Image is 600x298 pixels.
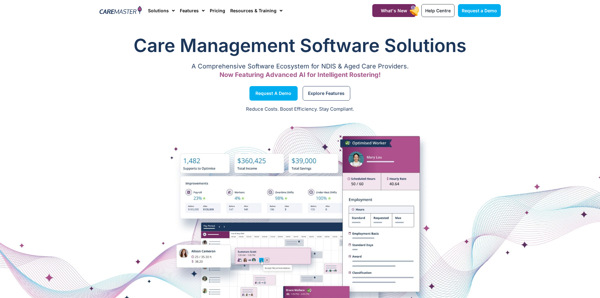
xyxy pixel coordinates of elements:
a: Request a Demo [458,4,501,17]
span: Now Featuring Advanced AI for Intelligent Rostering! [220,71,381,79]
span: Explore Features [308,92,345,95]
span: What's New [381,8,407,13]
a: Request a Demo [249,86,298,101]
p: Reduce Costs. Boost Efficiency. Stay Compliant. [4,106,596,113]
a: Help Centre [421,4,454,17]
a: What's New [372,4,416,17]
span: Request a Demo [255,92,291,95]
img: CareMaster Logo [100,6,142,15]
p: A Comprehensive Software Ecosystem for NDIS & Aged Care Providers. [100,64,501,68]
span: Help Centre [425,8,451,13]
h1: Care Management Software Solutions [100,33,501,58]
a: Explore Features [303,86,350,101]
span: Request a Demo [462,8,497,13]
